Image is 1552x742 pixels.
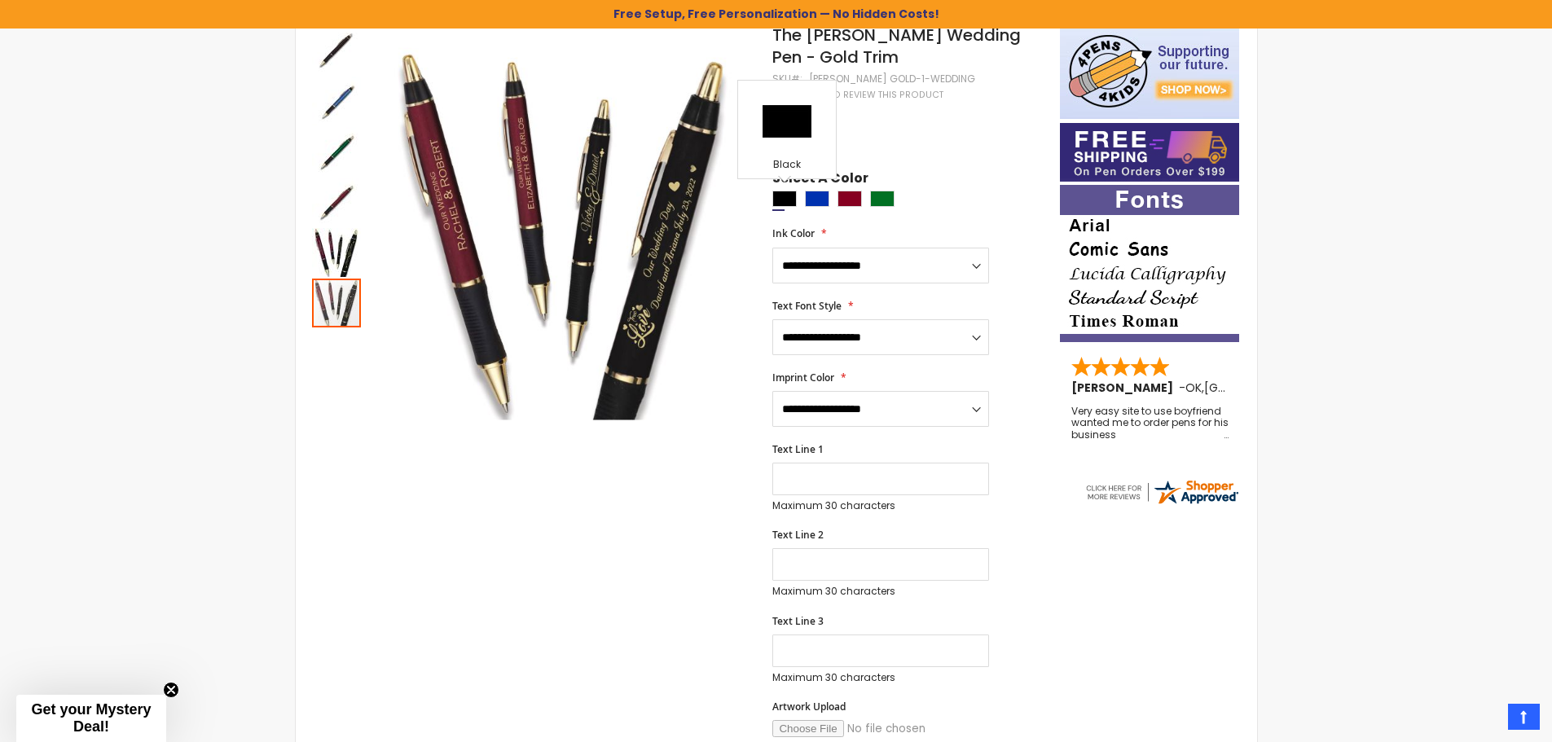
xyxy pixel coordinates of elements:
[379,48,751,420] img: The Barton Wedding Pen - Gold Trim
[1185,380,1202,396] span: OK
[772,700,846,713] span: Artwork Upload
[772,72,802,86] strong: SKU
[772,169,868,191] span: Select A Color
[16,695,166,742] div: Get your Mystery Deal!Close teaser
[772,191,797,207] div: Black
[772,585,989,598] p: Maximum 30 characters
[772,299,842,313] span: Text Font Style
[1084,496,1240,510] a: 4pens.com certificate URL
[1071,380,1179,396] span: [PERSON_NAME]
[1071,406,1229,441] div: Very easy site to use boyfriend wanted me to order pens for his business
[838,191,862,207] div: Burgundy
[1060,123,1239,182] img: Free shipping on orders over $199
[312,178,361,226] img: The Barton Wedding Pen - Gold Trim
[1060,185,1239,342] img: font-personalization-examples
[742,158,832,174] div: Black
[772,89,943,101] a: Be the first to review this product
[1084,477,1240,507] img: 4pens.com widget logo
[809,72,975,86] div: [PERSON_NAME] Gold-1-wedding
[312,277,361,327] div: The Barton Wedding Pen - Gold Trim
[772,614,824,628] span: Text Line 3
[772,24,1021,68] span: The [PERSON_NAME] Wedding Pen - Gold Trim
[312,125,363,176] div: The Barton Wedding Pen - Gold Trim
[312,127,361,176] img: The Barton Wedding Pen - Gold Trim
[772,442,824,456] span: Text Line 1
[31,701,151,735] span: Get your Mystery Deal!
[312,24,363,75] div: The Barton Wedding Pen - Gold Trim
[772,371,834,384] span: Imprint Color
[870,191,895,207] div: Green
[163,682,179,698] button: Close teaser
[312,176,363,226] div: The Barton Wedding Pen - Gold Trim
[1204,380,1324,396] span: [GEOGRAPHIC_DATA]
[1060,24,1239,119] img: 4pens 4 kids
[772,226,815,240] span: Ink Color
[312,226,363,277] div: The Barton Wedding Pen - Gold Trim
[1179,380,1324,396] span: - ,
[772,499,989,512] p: Maximum 30 characters
[772,671,989,684] p: Maximum 30 characters
[772,528,824,542] span: Text Line 2
[805,191,829,207] div: Blue
[312,75,363,125] div: The Barton Wedding Pen - Gold Trim
[312,228,361,277] img: The Barton Wedding Pen - Gold Trim
[312,26,361,75] img: The Barton Wedding Pen - Gold Trim
[312,77,361,125] img: The Barton Wedding Pen - Gold Trim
